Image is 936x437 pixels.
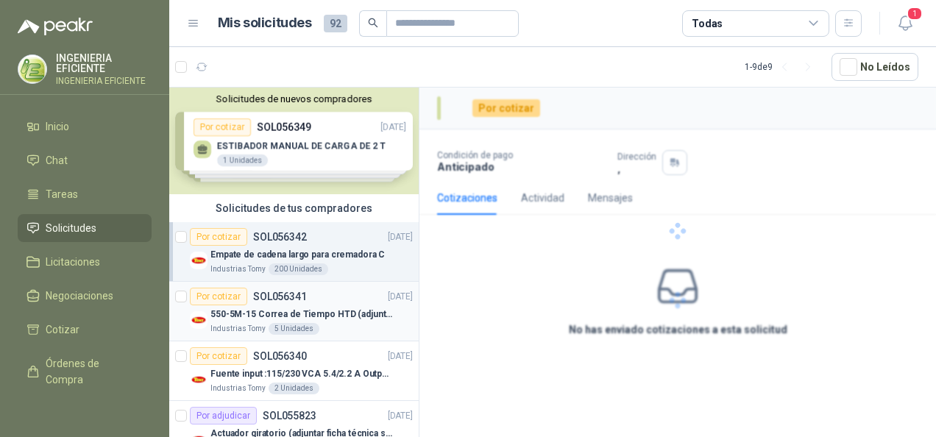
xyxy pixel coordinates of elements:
p: Industrias Tomy [210,323,266,335]
div: Solicitudes de nuevos compradoresPor cotizarSOL056349[DATE] ESTIBADOR MANUAL DE CARGA DE 2 T1 Uni... [169,88,419,194]
img: Logo peakr [18,18,93,35]
p: [DATE] [388,290,413,304]
span: search [368,18,378,28]
div: 200 Unidades [269,263,328,275]
a: Órdenes de Compra [18,349,152,394]
p: Fuente input :115/230 VCA 5.4/2.2 A Output: 24 VDC 10 A 47-63 Hz [210,367,394,381]
a: Tareas [18,180,152,208]
button: Solicitudes de nuevos compradores [175,93,413,104]
span: Inicio [46,118,69,135]
div: Por cotizar [190,228,247,246]
span: Solicitudes [46,220,96,236]
a: Solicitudes [18,214,152,242]
a: Cotizar [18,316,152,344]
div: Todas [692,15,723,32]
span: 92 [324,15,347,32]
p: SOL055823 [263,411,316,421]
a: Licitaciones [18,248,152,276]
p: [DATE] [388,230,413,244]
span: 1 [907,7,923,21]
img: Company Logo [190,252,208,269]
a: Chat [18,146,152,174]
p: SOL056342 [253,232,307,242]
p: INGENIERIA EFICIENTE [56,77,152,85]
p: Empate de cadena largo para cremadora C [210,248,385,262]
p: SOL056341 [253,291,307,302]
a: Negociaciones [18,282,152,310]
h1: Mis solicitudes [218,13,312,34]
a: Remisiones [18,399,152,427]
p: Industrias Tomy [210,263,266,275]
div: 2 Unidades [269,383,319,394]
a: Por cotizarSOL056341[DATE] Company Logo550-5M-15 Correa de Tiempo HTD (adjuntar ficha y /o imagen... [169,282,419,341]
div: 1 - 9 de 9 [745,55,820,79]
div: Por adjudicar [190,407,257,424]
p: [DATE] [388,409,413,423]
div: Por cotizar [190,347,247,365]
img: Company Logo [190,311,208,329]
img: Company Logo [190,371,208,388]
span: Tareas [46,186,78,202]
a: Inicio [18,113,152,141]
span: Negociaciones [46,288,113,304]
span: Cotizar [46,321,79,338]
p: SOL056340 [253,351,307,361]
div: Por cotizar [190,288,247,305]
span: Órdenes de Compra [46,355,138,388]
p: 550-5M-15 Correa de Tiempo HTD (adjuntar ficha y /o imagenes) [210,308,394,321]
button: 1 [892,10,918,37]
div: 5 Unidades [269,323,319,335]
button: No Leídos [832,53,918,81]
p: Industrias Tomy [210,383,266,394]
div: Solicitudes de tus compradores [169,194,419,222]
span: Chat [46,152,68,168]
span: Licitaciones [46,254,100,270]
img: Company Logo [18,55,46,83]
a: Por cotizarSOL056340[DATE] Company LogoFuente input :115/230 VCA 5.4/2.2 A Output: 24 VDC 10 A 47... [169,341,419,401]
a: Por cotizarSOL056342[DATE] Company LogoEmpate de cadena largo para cremadora CIndustrias Tomy200 ... [169,222,419,282]
p: [DATE] [388,349,413,363]
p: INGENIERIA EFICIENTE [56,53,152,74]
